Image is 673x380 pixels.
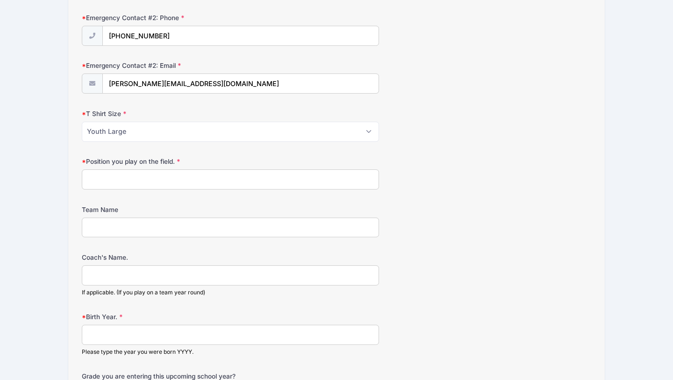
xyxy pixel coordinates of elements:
label: Team Name [82,205,251,214]
label: Position you play on the field. [82,157,251,166]
label: Birth Year. [82,312,251,322]
input: email@email.com [102,73,379,94]
label: T Shirt Size [82,109,251,118]
div: If applicable. (If you play on a team year round) [82,288,379,297]
label: Emergency Contact #2: Email [82,61,251,70]
label: Emergency Contact #2: Phone [82,13,251,22]
input: (xxx) xxx-xxxx [102,26,379,46]
div: Please type the year you were born YYYY. [82,348,379,356]
label: Coach's Name. [82,253,251,262]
